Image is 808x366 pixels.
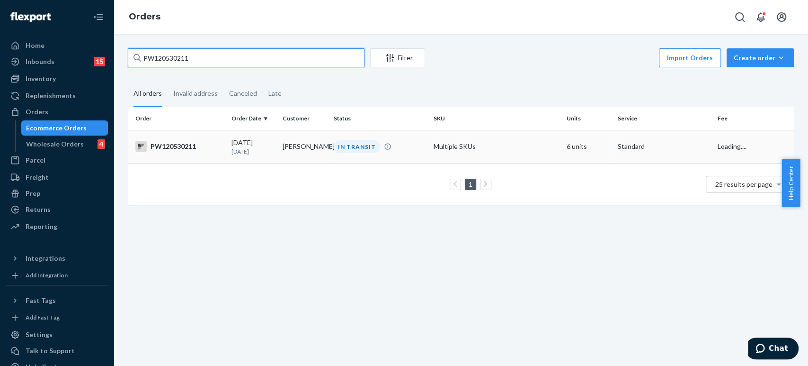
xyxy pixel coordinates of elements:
[563,130,614,163] td: 6 units
[26,91,76,101] div: Replenishments
[26,57,54,66] div: Inbounds
[6,251,108,266] button: Integrations
[370,48,425,67] button: Filter
[6,170,108,185] a: Freight
[430,130,563,163] td: Multiple SKUs
[128,107,228,130] th: Order
[26,346,75,356] div: Talk to Support
[659,48,721,67] button: Import Orders
[730,8,749,27] button: Open Search Box
[330,107,430,130] th: Status
[467,180,474,188] a: Page 1 is your current page
[228,107,279,130] th: Order Date
[772,8,791,27] button: Open account menu
[781,159,800,207] button: Help Center
[283,114,326,122] div: Customer
[229,81,257,106] div: Canceled
[231,138,275,156] div: [DATE]
[129,11,160,22] a: Orders
[6,312,108,323] a: Add Fast Tag
[6,71,108,86] a: Inventory
[26,107,48,117] div: Orders
[26,205,51,214] div: Returns
[6,293,108,308] button: Fast Tags
[371,53,425,63] div: Filter
[715,180,772,188] span: 25 results per page
[334,140,380,153] div: IN TRANSIT
[618,142,710,151] p: Standard
[6,54,108,69] a: Inbounds15
[727,48,794,67] button: Create order
[133,81,162,107] div: All orders
[26,313,60,321] div: Add Fast Tag
[751,8,770,27] button: Open notifications
[26,330,53,339] div: Settings
[430,107,563,130] th: SKU
[6,202,108,217] a: Returns
[714,130,794,163] td: Loading....
[614,107,714,130] th: Service
[26,139,84,149] div: Wholesale Orders
[6,38,108,53] a: Home
[21,120,108,136] a: Ecommerce Orders
[173,81,218,106] div: Invalid address
[135,141,224,152] div: PW120530211
[563,107,614,130] th: Units
[26,74,56,83] div: Inventory
[6,153,108,168] a: Parcel
[26,123,87,133] div: Ecommerce Orders
[6,343,108,358] button: Talk to Support
[6,327,108,342] a: Settings
[26,173,49,182] div: Freight
[6,104,108,119] a: Orders
[268,81,282,106] div: Late
[26,189,40,198] div: Prep
[89,8,108,27] button: Close Navigation
[6,219,108,234] a: Reporting
[26,41,44,50] div: Home
[26,156,45,165] div: Parcel
[94,57,105,66] div: 15
[21,137,108,152] a: Wholesale Orders4
[128,48,364,67] input: Search orders
[26,222,57,231] div: Reporting
[26,271,68,279] div: Add Integration
[714,107,794,130] th: Fee
[6,88,108,103] a: Replenishments
[6,186,108,201] a: Prep
[26,296,56,305] div: Fast Tags
[734,53,787,63] div: Create order
[98,139,105,149] div: 4
[26,254,65,263] div: Integrations
[10,12,51,22] img: Flexport logo
[121,3,168,31] ol: breadcrumbs
[231,147,275,156] p: [DATE]
[6,270,108,281] a: Add Integration
[279,130,330,163] td: [PERSON_NAME]
[748,338,799,361] iframe: Opens a widget where you can chat to one of our agents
